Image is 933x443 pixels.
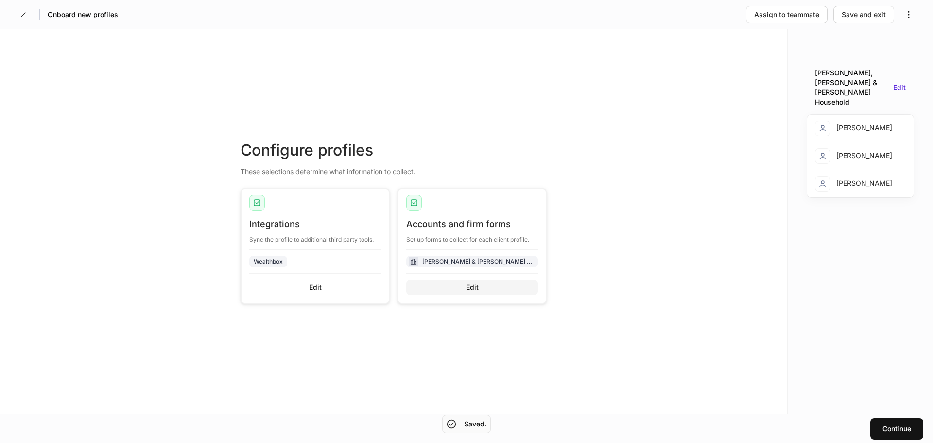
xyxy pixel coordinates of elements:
[842,10,886,19] div: Save and exit
[48,10,118,19] h5: Onboard new profiles
[241,140,547,161] div: Configure profiles
[833,6,894,23] button: Save and exit
[815,148,892,164] div: [PERSON_NAME]
[249,230,381,244] div: Sync the profile to additional third party tools.
[309,283,322,292] div: Edit
[249,280,381,295] button: Edit
[422,257,534,266] div: [PERSON_NAME] & [PERSON_NAME] JTWROS
[406,280,538,295] button: Edit
[466,283,479,292] div: Edit
[464,419,486,429] h5: Saved.
[406,218,538,230] div: Accounts and firm forms
[241,161,547,177] div: These selections determine what information to collect.
[815,176,892,192] div: [PERSON_NAME]
[746,6,828,23] button: Assign to teammate
[882,424,911,434] div: Continue
[893,83,906,93] button: Edit
[815,68,889,107] div: [PERSON_NAME], [PERSON_NAME] & [PERSON_NAME] Household
[815,121,892,136] div: [PERSON_NAME]
[870,418,923,440] button: Continue
[754,10,819,19] div: Assign to teammate
[249,218,381,230] div: Integrations
[406,230,538,244] div: Set up forms to collect for each client profile.
[254,257,283,266] div: Wealthbox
